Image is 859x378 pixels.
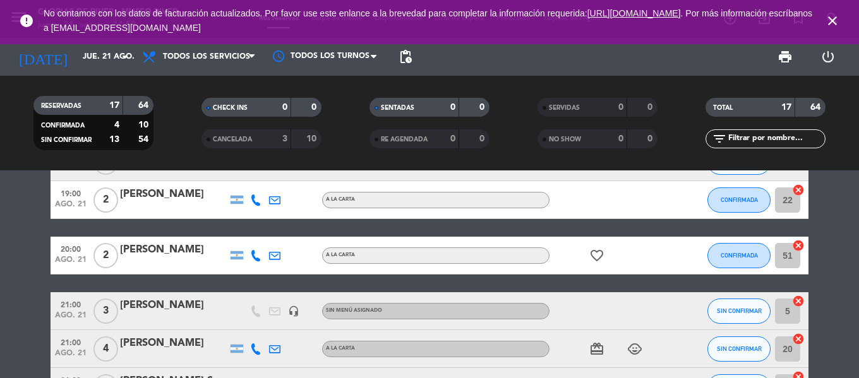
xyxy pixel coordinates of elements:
strong: 54 [138,135,151,144]
strong: 0 [647,103,655,112]
span: A LA CARTA [326,346,355,351]
span: A LA CARTA [326,197,355,202]
input: Filtrar por nombre... [727,132,825,146]
i: child_care [627,341,642,357]
div: [PERSON_NAME] [120,186,227,203]
div: LOG OUT [807,38,850,76]
span: Todos los servicios [163,52,250,61]
div: [PERSON_NAME] [120,335,227,351]
strong: 13 [109,135,119,144]
strong: 0 [450,134,455,143]
span: CONFIRMADA [721,252,758,259]
span: A LA CARTA [326,252,355,257]
strong: 10 [306,134,319,143]
span: 3 [93,298,118,324]
strong: 0 [618,103,623,112]
strong: 0 [479,103,487,112]
i: close [825,13,840,28]
span: Sin menú asignado [326,308,382,313]
button: SIN CONFIRMAR [707,336,771,362]
span: RE AGENDADA [381,136,428,143]
strong: 17 [109,101,119,110]
i: headset_mic [288,305,299,317]
i: cancel [792,295,805,307]
strong: 0 [479,134,487,143]
div: [PERSON_NAME] [120,242,227,258]
strong: 17 [781,103,791,112]
span: SIN CONFIRMAR [717,307,762,314]
span: CONFIRMADA [41,122,85,129]
span: 2 [93,187,118,213]
strong: 64 [810,103,823,112]
i: cancel [792,184,805,196]
span: print [778,49,793,64]
i: card_giftcard [589,341,604,357]
span: CANCELADA [213,136,252,143]
button: SIN CONFIRMAR [707,298,771,324]
span: SIN CONFIRMAR [41,137,92,143]
span: 2 [93,243,118,268]
strong: 10 [138,121,151,129]
div: [PERSON_NAME] [120,297,227,314]
span: ago. 21 [55,200,87,215]
i: cancel [792,239,805,252]
span: pending_actions [398,49,413,64]
strong: 4 [114,121,119,129]
span: 20:00 [55,241,87,256]
a: [URL][DOMAIN_NAME] [587,8,681,18]
a: . Por más información escríbanos a [EMAIL_ADDRESS][DOMAIN_NAME] [44,8,812,33]
span: TOTAL [713,105,733,111]
i: arrow_drop_down [117,49,133,64]
strong: 0 [647,134,655,143]
span: ago. 21 [55,256,87,270]
i: error [19,13,34,28]
i: filter_list [712,131,727,146]
i: power_settings_new [820,49,836,64]
span: SERVIDAS [549,105,580,111]
i: [DATE] [9,43,76,71]
span: NO SHOW [549,136,581,143]
strong: 0 [618,134,623,143]
strong: 3 [282,134,287,143]
strong: 0 [311,103,319,112]
i: cancel [792,333,805,345]
span: CHECK INS [213,105,248,111]
span: RESERVADAS [41,103,81,109]
span: 21:00 [55,297,87,311]
span: SIN CONFIRMAR [717,345,762,352]
span: CONFIRMADA [721,196,758,203]
span: ago. 21 [55,349,87,363]
span: 19:00 [55,186,87,200]
strong: 0 [450,103,455,112]
span: SENTADAS [381,105,414,111]
span: 4 [93,336,118,362]
button: CONFIRMADA [707,243,771,268]
button: CONFIRMADA [707,187,771,213]
i: favorite_border [589,248,604,263]
strong: 64 [138,101,151,110]
span: 21:00 [55,334,87,349]
span: ago. 21 [55,311,87,326]
strong: 0 [282,103,287,112]
span: No contamos con los datos de facturación actualizados. Por favor use este enlance a la brevedad p... [44,8,812,33]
